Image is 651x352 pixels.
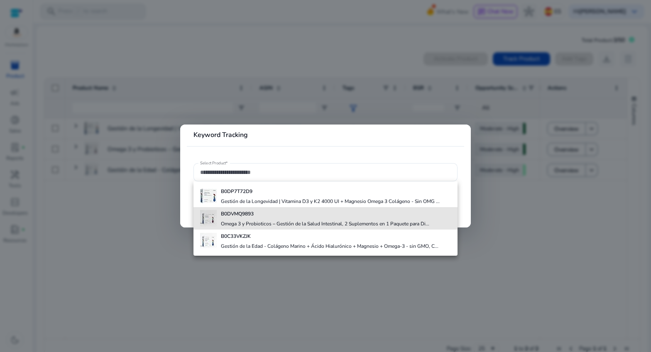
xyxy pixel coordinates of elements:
b: B0C33VKZJK [221,233,251,240]
mat-label: Select Product* [200,160,228,166]
h4: Omega 3 y Probioticos – Gestión de la Salud Intestinal, 2 Suplementos en 1 Paquete para Di... [221,220,429,227]
img: 41jKo5HHnHL._AC_US40_.jpg [200,210,217,227]
img: 41mv6C7RCzL._AC_US40_.jpg [200,233,217,249]
b: B0DP7T72D9 [221,188,252,195]
b: Keyword Tracking [193,130,248,139]
h4: Gestión de la Longevidad | Vitamina D3 y K2 4000 UI + Magnesio Omega 3 Colágeno - Sin OMG ... [221,198,440,205]
img: 41Rbv6wvVSL._AC_US40_.jpg [200,188,217,204]
h4: Gestión de la Edad - Colágeno Marino + Ácido Hialurónico + Magnesio + Omega-3 - sin GMO, C... [221,243,438,249]
b: B0DVMQ9893 [221,210,254,217]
